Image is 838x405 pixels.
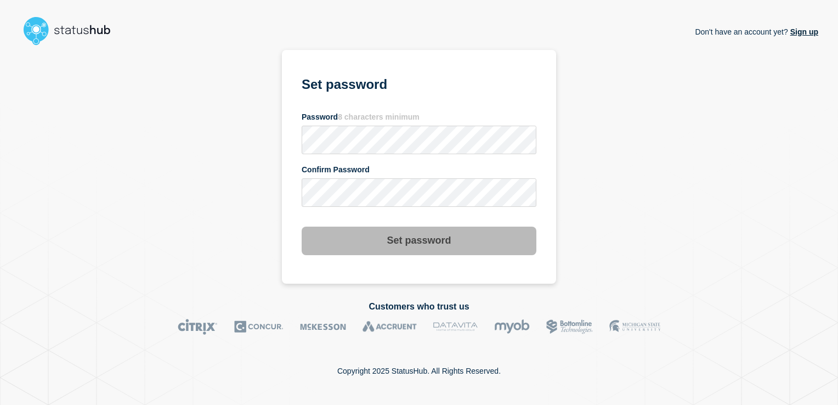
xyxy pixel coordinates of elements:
span: 8 characters minimum [338,113,420,121]
h1: Set password [302,75,536,102]
span: Password [302,113,420,121]
img: McKesson logo [300,319,346,335]
span: Confirm Password [302,165,370,174]
input: password input [302,126,536,154]
img: myob logo [494,319,530,335]
p: Don't have an account yet? [695,19,818,45]
a: Sign up [788,27,818,36]
button: Set password [302,227,536,255]
img: Concur logo [234,319,284,335]
img: DataVita logo [433,319,478,335]
img: StatusHub logo [20,13,124,48]
img: Accruent logo [363,319,417,335]
h2: Customers who trust us [20,302,818,312]
input: confirm password input [302,178,536,207]
img: Bottomline logo [546,319,593,335]
img: MSU logo [609,319,660,335]
p: Copyright 2025 StatusHub. All Rights Reserved. [337,367,501,375]
img: Citrix logo [178,319,218,335]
